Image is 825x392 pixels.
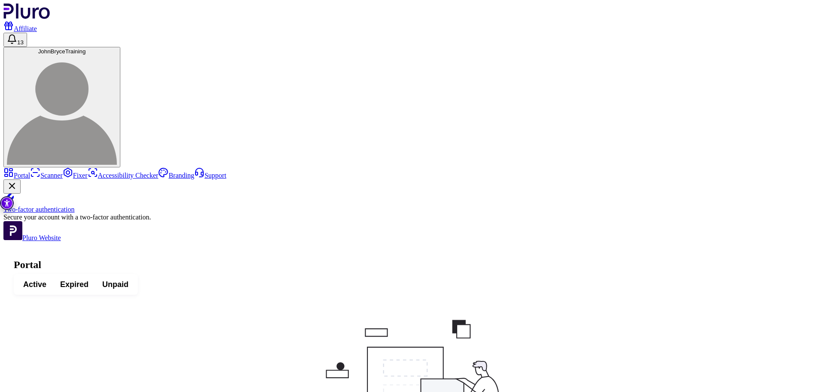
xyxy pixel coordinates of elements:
[38,48,86,55] span: JohnBryceTraining
[3,25,37,32] a: Affiliate
[95,277,135,292] button: Unpaid
[3,167,822,242] aside: Sidebar menu
[3,47,120,167] button: JohnBryceTrainingJohnBryceTraining
[63,172,88,179] a: Fixer
[3,33,27,47] button: Open notifications, you have 13 new notifications
[60,279,89,290] span: Expired
[3,234,61,241] a: Open Pluro Website
[88,172,159,179] a: Accessibility Checker
[3,206,822,213] div: Two-factor authentication
[7,55,117,165] img: JohnBryceTraining
[23,279,46,290] span: Active
[158,172,194,179] a: Branding
[3,13,50,20] a: Logo
[14,259,811,271] h1: Portal
[17,39,24,46] span: 13
[3,172,30,179] a: Portal
[194,172,226,179] a: Support
[102,279,128,290] span: Unpaid
[3,194,822,213] a: Two-factor authentication
[3,213,822,221] div: Secure your account with a two-factor authentication.
[53,277,95,292] button: Expired
[16,277,53,292] button: Active
[30,172,63,179] a: Scanner
[3,179,21,194] button: Close Two-factor authentication notification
